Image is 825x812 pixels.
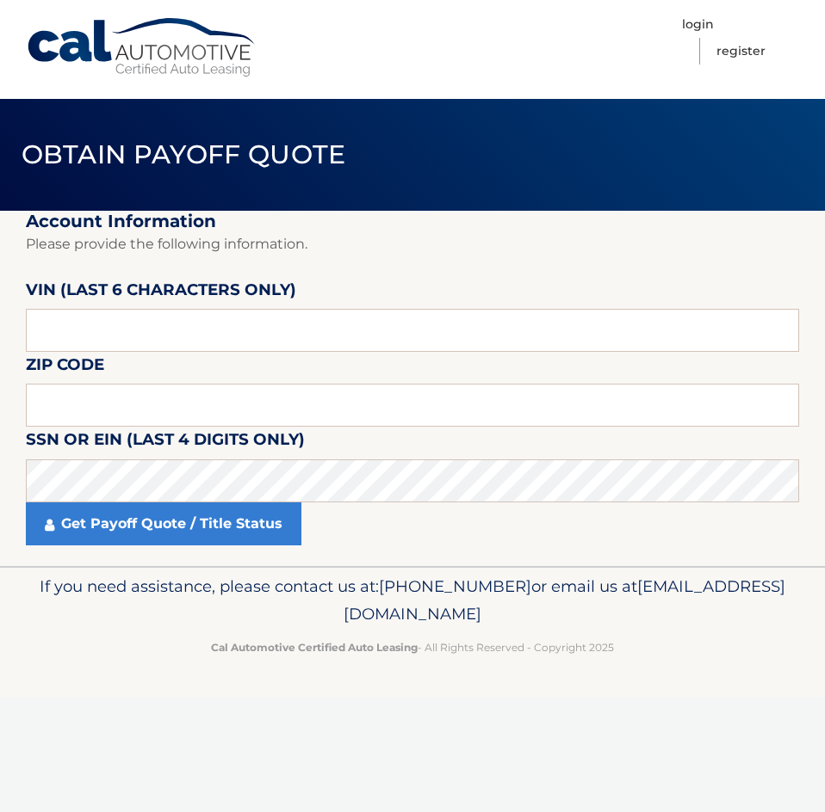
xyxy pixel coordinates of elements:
h2: Account Information [26,211,799,232]
span: Obtain Payoff Quote [22,138,346,170]
a: Register [716,38,766,65]
span: [PHONE_NUMBER] [379,576,531,596]
p: If you need assistance, please contact us at: or email us at [26,573,799,628]
p: Please provide the following information. [26,232,799,256]
label: Zip Code [26,352,104,384]
strong: Cal Automotive Certified Auto Leasing [211,641,418,654]
label: VIN (last 6 characters only) [26,277,296,309]
a: Cal Automotive [26,17,258,78]
label: SSN or EIN (last 4 digits only) [26,427,305,458]
p: - All Rights Reserved - Copyright 2025 [26,638,799,656]
a: Login [682,11,714,38]
a: Get Payoff Quote / Title Status [26,502,301,545]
